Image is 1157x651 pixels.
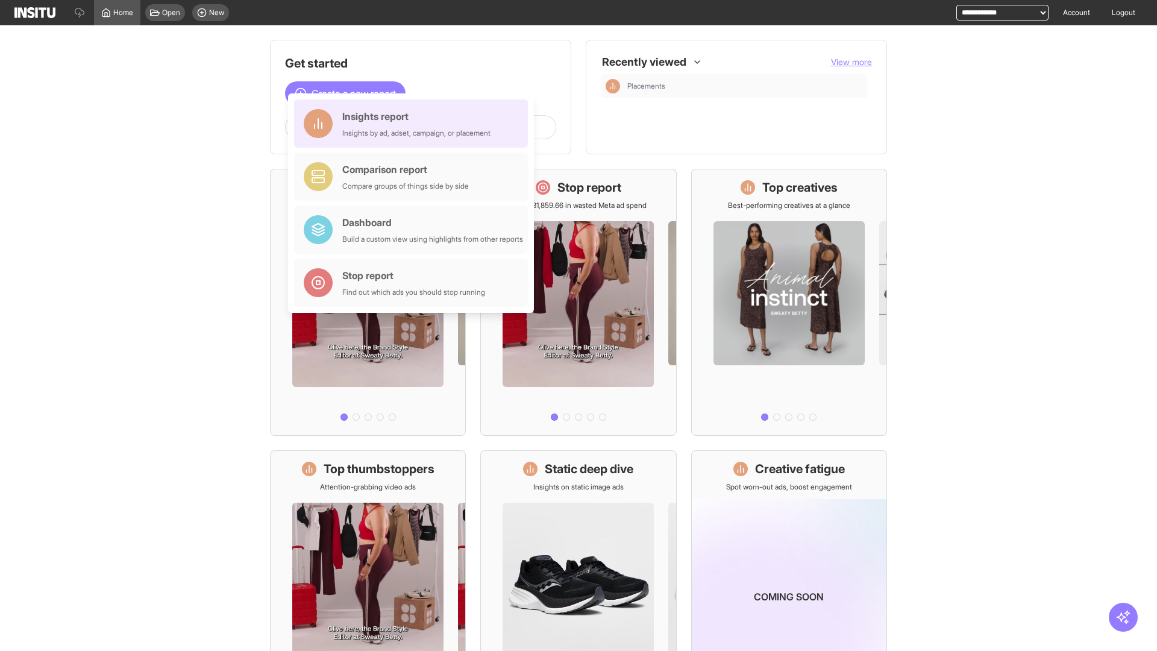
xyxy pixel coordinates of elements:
[342,162,469,177] div: Comparison report
[162,8,180,17] span: Open
[342,215,523,230] div: Dashboard
[113,8,133,17] span: Home
[285,55,556,72] h1: Get started
[324,461,434,477] h1: Top thumbstoppers
[270,169,466,436] a: What's live nowSee all active ads instantly
[606,79,620,93] div: Insights
[480,169,676,436] a: Stop reportSave £31,859.66 in wasted Meta ad spend
[627,81,862,91] span: Placements
[342,288,485,297] div: Find out which ads you should stop running
[831,57,872,67] span: View more
[510,201,647,210] p: Save £31,859.66 in wasted Meta ad spend
[557,179,621,196] h1: Stop report
[285,81,406,105] button: Create a new report
[342,234,523,244] div: Build a custom view using highlights from other reports
[533,482,624,492] p: Insights on static image ads
[209,8,224,17] span: New
[728,201,850,210] p: Best-performing creatives at a glance
[320,482,416,492] p: Attention-grabbing video ads
[831,56,872,68] button: View more
[342,128,491,138] div: Insights by ad, adset, campaign, or placement
[545,461,633,477] h1: Static deep dive
[312,86,396,101] span: Create a new report
[342,268,485,283] div: Stop report
[627,81,665,91] span: Placements
[342,181,469,191] div: Compare groups of things side by side
[691,169,887,436] a: Top creativesBest-performing creatives at a glance
[762,179,838,196] h1: Top creatives
[14,7,55,18] img: Logo
[342,109,491,124] div: Insights report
